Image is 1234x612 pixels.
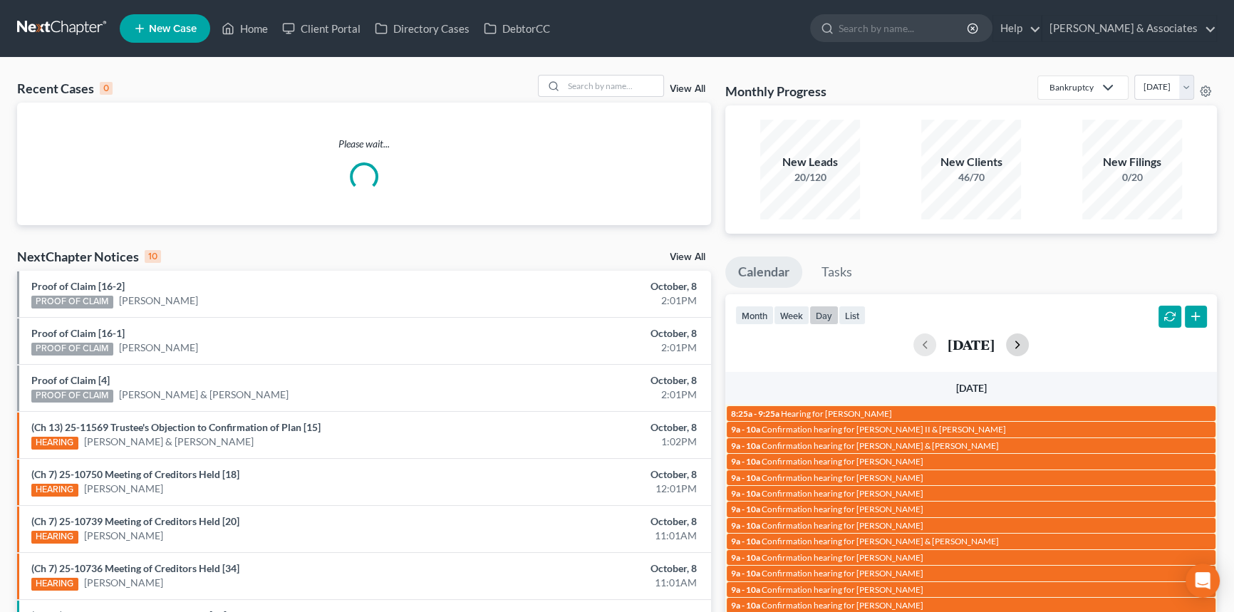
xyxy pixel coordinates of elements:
[564,76,663,96] input: Search by name...
[100,82,113,95] div: 0
[84,576,163,590] a: [PERSON_NAME]
[1049,81,1094,93] div: Bankruptcy
[31,531,78,544] div: HEARING
[17,80,113,97] div: Recent Cases
[31,421,321,433] a: (Ch 13) 25-11569 Trustee's Objection to Confirmation of Plan [15]
[760,170,860,185] div: 20/120
[762,504,923,514] span: Confirmation hearing for [PERSON_NAME]
[774,306,809,325] button: week
[670,252,705,262] a: View All
[670,84,705,94] a: View All
[762,440,999,451] span: Confirmation hearing for [PERSON_NAME] & [PERSON_NAME]
[275,16,368,41] a: Client Portal
[762,424,1006,435] span: Confirmation hearing for [PERSON_NAME] II & [PERSON_NAME]
[762,536,999,546] span: Confirmation hearing for [PERSON_NAME] & [PERSON_NAME]
[1186,564,1220,598] div: Open Intercom Messenger
[762,584,923,595] span: Confirmation hearing for [PERSON_NAME]
[839,306,866,325] button: list
[119,294,198,308] a: [PERSON_NAME]
[921,154,1021,170] div: New Clients
[731,408,779,419] span: 8:25a - 9:25a
[956,382,987,394] span: [DATE]
[484,373,697,388] div: October, 8
[725,83,826,100] h3: Monthly Progress
[484,420,697,435] div: October, 8
[731,424,760,435] span: 9a - 10a
[484,294,697,308] div: 2:01PM
[31,280,125,292] a: Proof of Claim [16-2]
[731,584,760,595] span: 9a - 10a
[762,488,923,499] span: Confirmation hearing for [PERSON_NAME]
[762,552,923,563] span: Confirmation hearing for [PERSON_NAME]
[731,440,760,451] span: 9a - 10a
[31,562,239,574] a: (Ch 7) 25-10736 Meeting of Creditors Held [34]
[484,341,697,355] div: 2:01PM
[731,520,760,531] span: 9a - 10a
[760,154,860,170] div: New Leads
[731,552,760,563] span: 9a - 10a
[484,467,697,482] div: October, 8
[31,515,239,527] a: (Ch 7) 25-10739 Meeting of Creditors Held [20]
[1042,16,1216,41] a: [PERSON_NAME] & Associates
[731,488,760,499] span: 9a - 10a
[484,279,697,294] div: October, 8
[119,341,198,355] a: [PERSON_NAME]
[762,456,923,467] span: Confirmation hearing for [PERSON_NAME]
[484,388,697,402] div: 2:01PM
[839,15,969,41] input: Search by name...
[484,435,697,449] div: 1:02PM
[84,482,163,496] a: [PERSON_NAME]
[31,468,239,480] a: (Ch 7) 25-10750 Meeting of Creditors Held [18]
[731,504,760,514] span: 9a - 10a
[31,390,113,403] div: PROOF OF CLAIM
[921,170,1021,185] div: 46/70
[484,561,697,576] div: October, 8
[809,256,865,288] a: Tasks
[725,256,802,288] a: Calendar
[31,296,113,308] div: PROOF OF CLAIM
[31,343,113,356] div: PROOF OF CLAIM
[484,482,697,496] div: 12:01PM
[484,514,697,529] div: October, 8
[731,568,760,579] span: 9a - 10a
[809,306,839,325] button: day
[477,16,557,41] a: DebtorCC
[948,337,995,352] h2: [DATE]
[17,248,161,265] div: NextChapter Notices
[484,529,697,543] div: 11:01AM
[731,472,760,483] span: 9a - 10a
[31,374,110,386] a: Proof of Claim [4]
[84,529,163,543] a: [PERSON_NAME]
[1082,170,1182,185] div: 0/20
[735,306,774,325] button: month
[731,536,760,546] span: 9a - 10a
[762,568,923,579] span: Confirmation hearing for [PERSON_NAME]
[368,16,477,41] a: Directory Cases
[484,576,697,590] div: 11:01AM
[762,472,923,483] span: Confirmation hearing for [PERSON_NAME]
[484,326,697,341] div: October, 8
[781,408,892,419] span: Hearing for [PERSON_NAME]
[731,600,760,611] span: 9a - 10a
[119,388,289,402] a: [PERSON_NAME] & [PERSON_NAME]
[993,16,1041,41] a: Help
[1082,154,1182,170] div: New Filings
[31,437,78,450] div: HEARING
[31,327,125,339] a: Proof of Claim [16-1]
[731,456,760,467] span: 9a - 10a
[762,520,923,531] span: Confirmation hearing for [PERSON_NAME]
[214,16,275,41] a: Home
[31,578,78,591] div: HEARING
[84,435,254,449] a: [PERSON_NAME] & [PERSON_NAME]
[31,484,78,497] div: HEARING
[145,250,161,263] div: 10
[17,137,711,151] p: Please wait...
[149,24,197,34] span: New Case
[762,600,923,611] span: Confirmation hearing for [PERSON_NAME]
